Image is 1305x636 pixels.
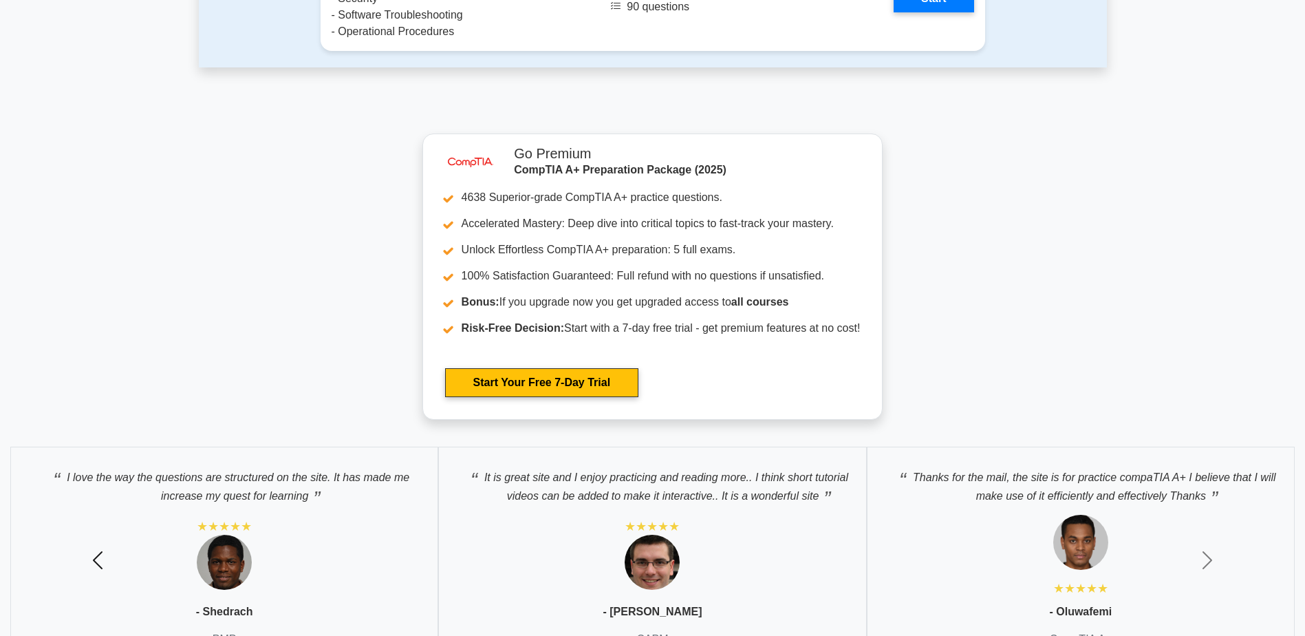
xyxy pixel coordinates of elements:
p: - [PERSON_NAME] [603,604,702,620]
div: ★★★★★ [197,518,252,535]
p: - Oluwafemi [1049,604,1112,620]
div: ★★★★★ [1053,580,1108,597]
img: Testimonial 1 [625,535,680,590]
div: ★★★★★ [625,518,680,535]
p: Thanks for the mail, the site is for practice compaTIA A+ I believe that I will make use of it ef... [881,461,1280,505]
p: - Shedrach [196,604,253,620]
a: Start Your Free 7-Day Trial [445,368,638,397]
img: Testimonial 1 [197,535,252,590]
p: I love the way the questions are structured on the site. It has made me increase my quest for lea... [25,461,424,505]
p: It is great site and I enjoy practicing and reading more.. I think short tutorial videos can be a... [453,461,852,505]
img: Testimonial 1 [1053,515,1108,570]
